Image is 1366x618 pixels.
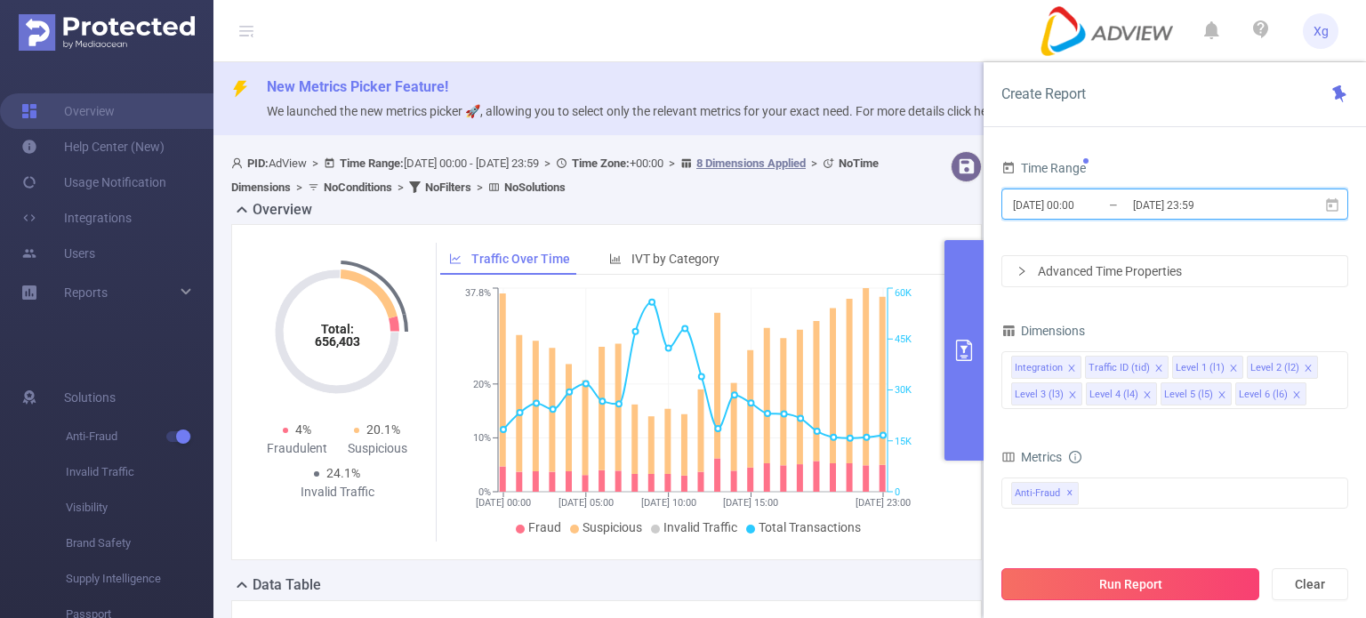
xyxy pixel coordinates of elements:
[478,486,491,498] tspan: 0%
[1143,390,1152,401] i: icon: close
[324,181,392,194] b: No Conditions
[1239,383,1288,406] div: Level 6 (l6)
[1001,85,1086,102] span: Create Report
[1235,382,1306,405] li: Level 6 (l6)
[528,520,561,534] span: Fraud
[21,165,166,200] a: Usage Notification
[19,14,195,51] img: Protected Media
[21,200,132,236] a: Integrations
[1068,390,1077,401] i: icon: close
[1154,364,1163,374] i: icon: close
[231,80,249,98] i: icon: thunderbolt
[471,181,488,194] span: >
[759,520,861,534] span: Total Transactions
[473,433,491,445] tspan: 10%
[895,288,912,300] tspan: 60K
[21,129,165,165] a: Help Center (New)
[1011,482,1079,505] span: Anti-Fraud
[1011,193,1155,217] input: Start date
[21,93,115,129] a: Overview
[1001,324,1085,338] span: Dimensions
[1085,356,1169,379] li: Traffic ID (tid)
[572,157,630,170] b: Time Zone:
[253,199,312,221] h2: Overview
[1015,357,1063,380] div: Integration
[66,454,213,490] span: Invalid Traffic
[640,497,695,509] tspan: [DATE] 10:00
[66,490,213,526] span: Visibility
[856,497,911,509] tspan: [DATE] 23:00
[295,422,311,437] span: 4%
[326,466,360,480] span: 24.1%
[1250,357,1299,380] div: Level 2 (l2)
[723,497,778,509] tspan: [DATE] 15:00
[476,497,531,509] tspan: [DATE] 00:00
[1304,364,1313,374] i: icon: close
[1015,383,1064,406] div: Level 3 (l3)
[1016,266,1027,277] i: icon: right
[392,181,409,194] span: >
[1011,382,1082,405] li: Level 3 (l3)
[297,483,377,502] div: Invalid Traffic
[539,157,556,170] span: >
[66,561,213,597] span: Supply Intelligence
[1067,364,1076,374] i: icon: close
[64,275,108,310] a: Reports
[307,157,324,170] span: >
[1069,451,1081,463] i: icon: info-circle
[366,422,400,437] span: 20.1%
[663,520,737,534] span: Invalid Traffic
[64,380,116,415] span: Solutions
[267,78,448,95] span: New Metrics Picker Feature!
[1131,193,1275,217] input: End date
[473,379,491,390] tspan: 20%
[558,497,613,509] tspan: [DATE] 05:00
[1011,356,1081,379] li: Integration
[1086,382,1157,405] li: Level 4 (l4)
[504,181,566,194] b: No Solutions
[291,181,308,194] span: >
[583,520,642,534] span: Suspicious
[1247,356,1318,379] li: Level 2 (l2)
[895,385,912,397] tspan: 30K
[425,181,471,194] b: No Filters
[247,157,269,170] b: PID:
[321,322,354,336] tspan: Total:
[1217,390,1226,401] i: icon: close
[1001,450,1062,464] span: Metrics
[340,157,404,170] b: Time Range:
[1172,356,1243,379] li: Level 1 (l1)
[64,285,108,300] span: Reports
[253,574,321,596] h2: Data Table
[1314,13,1329,49] span: Xg
[806,157,823,170] span: >
[267,104,1027,118] span: We launched the new metrics picker 🚀, allowing you to select only the relevant metrics for your e...
[257,439,337,458] div: Fraudulent
[465,288,491,300] tspan: 37.8%
[1089,357,1150,380] div: Traffic ID (tid)
[1001,161,1086,175] span: Time Range
[1161,382,1232,405] li: Level 5 (l5)
[471,252,570,266] span: Traffic Over Time
[1229,364,1238,374] i: icon: close
[1089,383,1138,406] div: Level 4 (l4)
[609,253,622,265] i: icon: bar-chart
[315,334,360,349] tspan: 656,403
[1066,483,1073,504] span: ✕
[231,157,247,169] i: icon: user
[21,236,95,271] a: Users
[1164,383,1213,406] div: Level 5 (l5)
[696,157,806,170] u: 8 Dimensions Applied
[66,526,213,561] span: Brand Safety
[895,436,912,447] tspan: 15K
[66,419,213,454] span: Anti-Fraud
[1176,357,1225,380] div: Level 1 (l1)
[1001,568,1259,600] button: Run Report
[663,157,680,170] span: >
[1002,256,1347,286] div: icon: rightAdvanced Time Properties
[449,253,462,265] i: icon: line-chart
[1272,568,1348,600] button: Clear
[231,157,879,194] span: AdView [DATE] 00:00 - [DATE] 23:59 +00:00
[895,333,912,345] tspan: 45K
[631,252,719,266] span: IVT by Category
